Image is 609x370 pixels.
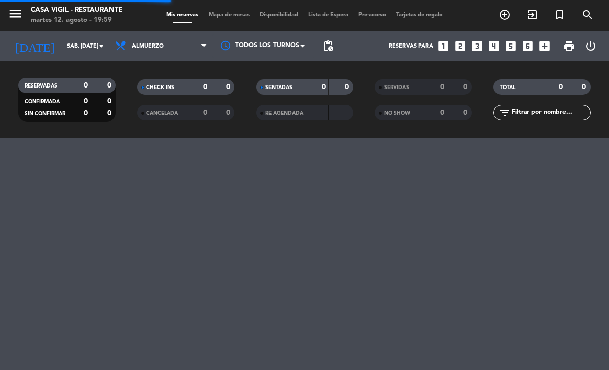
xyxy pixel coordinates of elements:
[440,83,444,91] strong: 0
[440,109,444,116] strong: 0
[25,99,60,104] span: CONFIRMADA
[265,111,303,116] span: RE AGENDADA
[538,39,551,53] i: add_box
[146,111,178,116] span: CANCELADA
[554,9,566,21] i: turned_in_not
[470,39,484,53] i: looks_3
[563,40,575,52] span: print
[107,82,114,89] strong: 0
[146,85,174,90] span: CHECK INS
[25,83,57,89] span: RESERVADAS
[204,12,255,18] span: Mapa de mesas
[95,40,107,52] i: arrow_drop_down
[322,40,334,52] span: pending_actions
[84,98,88,105] strong: 0
[132,43,164,50] span: Almuerzo
[107,98,114,105] strong: 0
[203,109,207,116] strong: 0
[226,109,232,116] strong: 0
[384,85,409,90] span: SERVIDAS
[487,39,501,53] i: looks_4
[500,85,515,90] span: TOTAL
[437,39,450,53] i: looks_one
[582,83,588,91] strong: 0
[384,111,410,116] span: NO SHOW
[8,6,23,21] i: menu
[255,12,303,18] span: Disponibilidad
[504,39,517,53] i: looks_5
[226,83,232,91] strong: 0
[511,107,590,118] input: Filtrar por nombre...
[84,82,88,89] strong: 0
[521,39,534,53] i: looks_6
[322,83,326,91] strong: 0
[353,12,391,18] span: Pre-acceso
[107,110,114,117] strong: 0
[559,83,563,91] strong: 0
[161,12,204,18] span: Mis reservas
[499,106,511,119] i: filter_list
[203,83,207,91] strong: 0
[8,6,23,25] button: menu
[25,111,65,116] span: SIN CONFIRMAR
[389,43,433,50] span: Reservas para
[584,40,597,52] i: power_settings_new
[526,9,538,21] i: exit_to_app
[8,35,62,57] i: [DATE]
[463,109,469,116] strong: 0
[84,110,88,117] strong: 0
[31,15,122,26] div: martes 12. agosto - 19:59
[345,83,351,91] strong: 0
[581,9,594,21] i: search
[580,31,601,61] div: LOG OUT
[303,12,353,18] span: Lista de Espera
[31,5,122,15] div: Casa Vigil - Restaurante
[454,39,467,53] i: looks_two
[391,12,448,18] span: Tarjetas de regalo
[499,9,511,21] i: add_circle_outline
[265,85,292,90] span: SENTADAS
[463,83,469,91] strong: 0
